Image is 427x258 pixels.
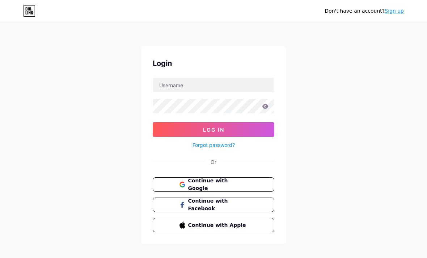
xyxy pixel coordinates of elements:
[153,78,274,92] input: Username
[325,7,404,15] div: Don't have an account?
[153,218,274,232] button: Continue with Apple
[153,122,274,137] button: Log In
[153,58,274,69] div: Login
[153,177,274,192] button: Continue with Google
[188,177,248,192] span: Continue with Google
[188,221,248,229] span: Continue with Apple
[188,197,248,212] span: Continue with Facebook
[211,158,216,166] div: Or
[203,127,224,133] span: Log In
[153,198,274,212] button: Continue with Facebook
[385,8,404,14] a: Sign up
[193,141,235,149] a: Forgot password?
